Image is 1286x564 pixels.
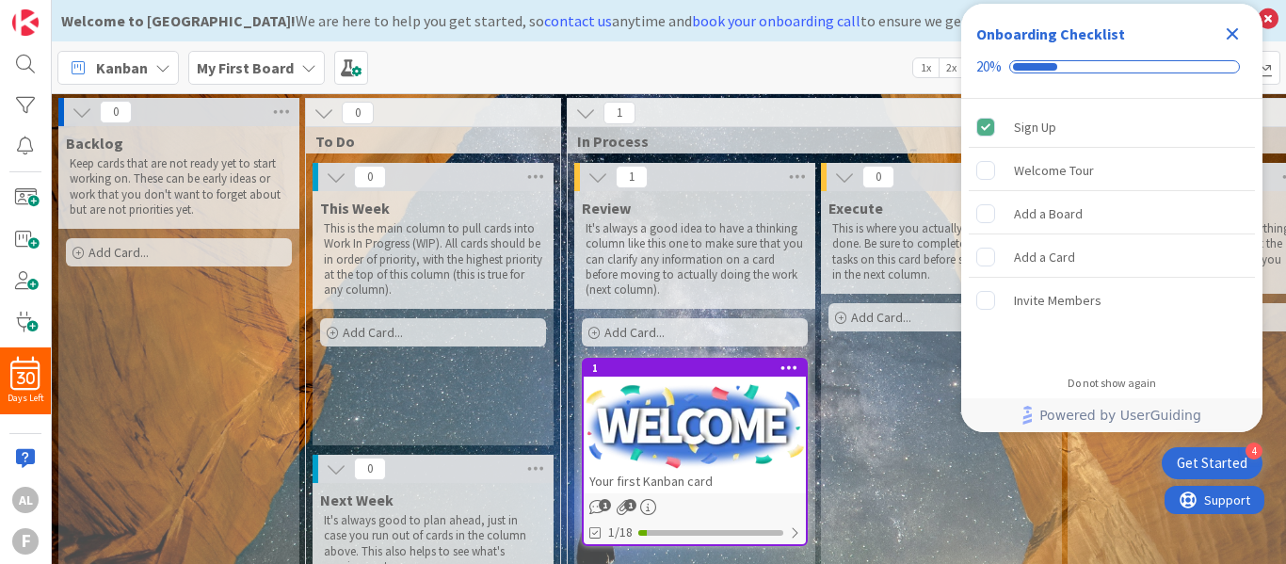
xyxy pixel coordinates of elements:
[61,11,296,30] b: Welcome to [GEOGRAPHIC_DATA]!
[1014,159,1094,182] div: Welcome Tour
[88,244,149,261] span: Add Card...
[604,324,665,341] span: Add Card...
[1162,447,1262,479] div: Open Get Started checklist, remaining modules: 4
[12,9,39,36] img: Visit kanbanzone.com
[586,221,804,298] p: It's always a good idea to have a thinking column like this one to make sure that you can clarify...
[320,199,390,218] span: This Week
[343,324,403,341] span: Add Card...
[599,499,611,511] span: 1
[976,23,1125,45] div: Onboarding Checklist
[603,102,635,124] span: 1
[608,523,633,542] span: 1/18
[70,156,288,218] p: Keep cards that are not ready yet to start working on. These can be early ideas or work that you ...
[1177,454,1247,473] div: Get Started
[96,56,148,79] span: Kanban
[592,362,806,375] div: 1
[582,199,631,218] span: Review
[584,469,806,493] div: Your first Kanban card
[354,166,386,188] span: 0
[969,150,1255,191] div: Welcome Tour is incomplete.
[976,58,1247,75] div: Checklist progress: 20%
[324,221,542,298] p: This is the main column to pull cards into Work In Progress (WIP). All cards should be in order o...
[100,101,132,123] span: 0
[584,360,806,493] div: 1Your first Kanban card
[961,99,1262,363] div: Checklist items
[969,236,1255,278] div: Add a Card is incomplete.
[832,221,1051,282] p: This is where you actually get the work done. Be sure to complete all the work and tasks on this ...
[828,199,883,218] span: Execute
[61,9,1248,32] div: We are here to help you get started, so anytime and to ensure we get you set up fast. Enjoy!
[961,4,1262,432] div: Checklist Container
[197,58,294,77] b: My First Board
[692,11,860,30] a: book your onboarding call
[1014,202,1083,225] div: Add a Board
[342,102,374,124] span: 0
[851,309,911,326] span: Add Card...
[969,106,1255,148] div: Sign Up is complete.
[969,280,1255,321] div: Invite Members is incomplete.
[969,193,1255,234] div: Add a Board is incomplete.
[320,491,394,509] span: Next Week
[1014,289,1101,312] div: Invite Members
[913,58,939,77] span: 1x
[1246,443,1262,459] div: 4
[17,372,35,385] span: 30
[66,134,123,153] span: Backlog
[1039,404,1201,427] span: Powered by UserGuiding
[624,499,636,511] span: 1
[582,358,808,546] a: 1Your first Kanban card1/18
[354,458,386,480] span: 0
[12,487,39,513] div: AL
[862,166,894,188] span: 0
[616,166,648,188] span: 1
[40,3,86,25] span: Support
[584,360,806,377] div: 1
[1068,376,1156,391] div: Do not show again
[12,528,39,555] div: F
[939,58,964,77] span: 2x
[1014,246,1075,268] div: Add a Card
[315,132,537,151] span: To Do
[544,11,612,30] a: contact us
[961,398,1262,432] div: Footer
[976,58,1002,75] div: 20%
[1014,116,1056,138] div: Sign Up
[1217,19,1247,49] div: Close Checklist
[971,398,1253,432] a: Powered by UserGuiding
